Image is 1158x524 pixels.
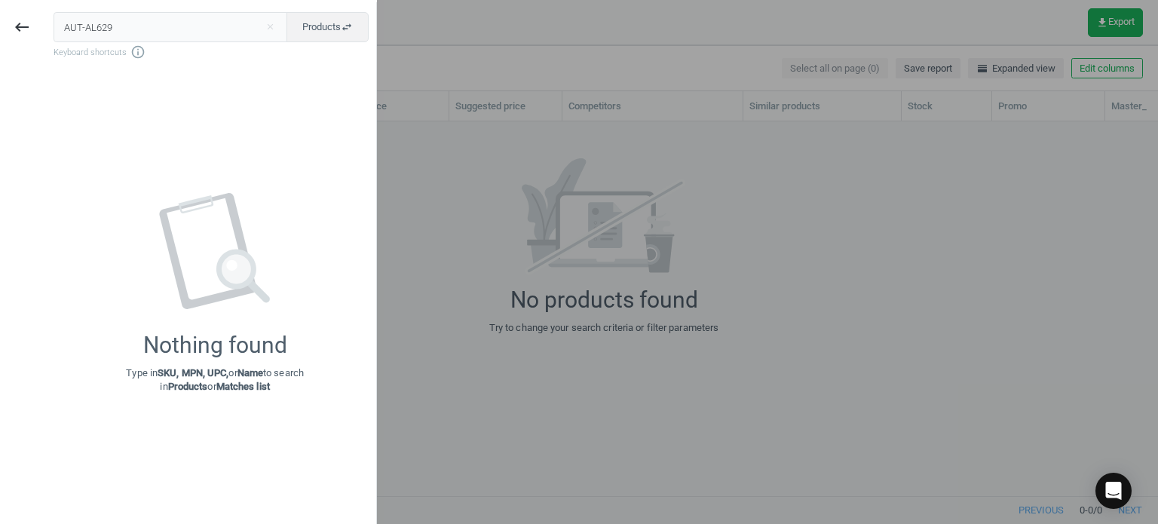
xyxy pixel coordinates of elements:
i: swap_horiz [341,21,353,33]
button: keyboard_backspace [5,10,39,45]
strong: Products [168,381,208,392]
span: Products [302,20,353,34]
i: keyboard_backspace [13,18,31,36]
input: Enter the SKU or product name [54,12,288,42]
strong: Matches list [216,381,270,392]
strong: SKU, MPN, UPC, [158,367,228,378]
div: Nothing found [143,332,287,359]
div: Open Intercom Messenger [1095,473,1132,509]
strong: Name [237,367,263,378]
p: Type in or to search in or [126,366,304,394]
button: Close [259,20,281,34]
span: Keyboard shortcuts [54,44,369,60]
i: info_outline [130,44,146,60]
button: Productsswap_horiz [286,12,369,42]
